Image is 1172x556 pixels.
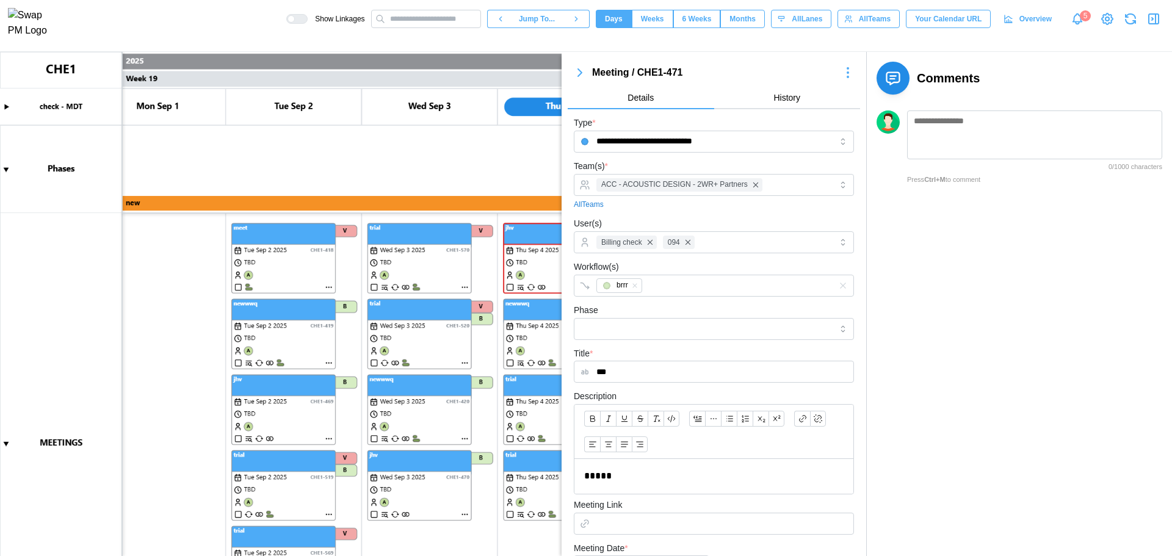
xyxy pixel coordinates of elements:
span: All Lanes [792,10,822,27]
label: Meeting Link [574,499,622,512]
label: Phase [574,304,598,317]
button: Link [794,411,810,427]
button: Refresh Grid [1122,10,1139,27]
label: Type [574,117,596,130]
button: Align text: justify [616,436,632,452]
span: ACC - ACOUSTIC DESIGN - 2WR+ Partners [601,179,748,190]
span: Your Calendar URL [915,10,982,27]
button: Underline [616,411,632,427]
button: Align text: right [632,436,648,452]
button: Bold [584,411,600,427]
button: 6 Weeks [673,10,721,28]
img: 2Q== [877,110,900,134]
button: AllLanes [771,10,831,28]
span: Press to comment [907,175,980,185]
strong: Ctrl+M [924,176,946,183]
span: All Teams [859,10,891,27]
button: Weeks [632,10,673,28]
button: Jump To... [513,10,563,28]
div: brrr [617,280,628,291]
label: Team(s) [574,160,608,173]
div: 5 [1080,10,1091,21]
span: Details [628,93,654,102]
button: Months [720,10,765,28]
span: Show Linkages [308,14,364,24]
button: Code [664,411,679,427]
label: User(s) [574,217,602,231]
button: Remove link [810,411,826,427]
a: All Teams [574,199,604,211]
button: Blockquote [689,411,705,427]
button: Ordered list [737,411,753,427]
span: Overview [1019,10,1052,27]
span: 6 Weeks [682,10,712,27]
label: Workflow(s) [574,261,619,274]
label: Title [574,347,593,361]
label: Description [574,390,617,403]
a: View Project [1099,10,1116,27]
button: Horizontal line [705,411,721,427]
div: Meeting / CHE1-471 [592,65,836,81]
span: Jump To... [519,10,555,27]
span: 094 [668,237,680,248]
button: Align text: center [600,436,616,452]
button: Align text: left [584,436,600,452]
label: Meeting Date [574,542,628,555]
button: Italic [600,411,616,427]
button: Your Calendar URL [906,10,991,28]
a: Overview [997,10,1061,28]
button: AllTeams [837,10,900,28]
span: Weeks [641,10,664,27]
button: Days [596,10,632,28]
span: History [773,93,800,102]
span: Months [729,10,756,27]
button: Superscript [769,411,784,427]
div: Comments [917,69,980,88]
button: Subscript [753,411,769,427]
a: Notifications [1067,9,1088,29]
span: 0 /1000 characters [1109,162,1162,172]
button: Clear formatting [648,411,664,427]
img: Swap PM Logo [8,8,57,38]
span: Billing check [601,237,642,248]
button: Close Drawer [1145,10,1162,27]
button: Strikethrough [632,411,648,427]
button: Bullet list [721,411,737,427]
span: Days [605,10,623,27]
